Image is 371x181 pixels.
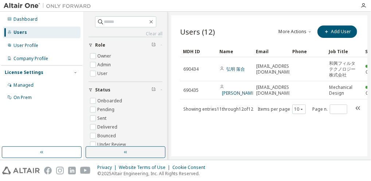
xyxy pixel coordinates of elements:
[183,66,199,72] span: 690434
[13,43,38,48] div: User Profile
[226,66,245,72] a: 弘明 落合
[258,105,306,114] span: Items per page
[89,31,163,37] a: Clear all
[183,46,214,57] div: MDH ID
[89,82,163,98] button: Status
[97,140,127,149] label: Under Review
[119,165,172,170] div: Website Terms of Use
[97,97,124,105] label: Onboarded
[172,165,210,170] div: Cookie Consent
[97,123,119,131] label: Delivered
[183,106,253,112] span: Showing entries 11 through 12 of 12
[5,70,43,75] div: License Settings
[152,87,156,93] span: Clear filter
[13,56,48,62] div: Company Profile
[256,46,286,57] div: Email
[2,167,40,174] img: altair_logo.svg
[278,25,313,38] button: More Actions
[89,37,163,53] button: Role
[183,87,199,93] span: 690435
[97,114,108,123] label: Sent
[13,16,38,22] div: Dashboard
[97,52,113,60] label: Owner
[97,69,109,78] label: User
[68,167,76,174] img: linkedin.svg
[13,95,32,101] div: On Prem
[56,167,64,174] img: instagram.svg
[44,167,52,174] img: facebook.svg
[180,27,215,37] span: Users (12)
[256,63,293,75] span: [EMAIL_ADDRESS][DOMAIN_NAME]
[80,167,91,174] img: youtube.svg
[317,25,357,38] button: Add User
[4,2,95,9] img: Altair One
[97,165,119,170] div: Privacy
[97,131,117,140] label: Bounced
[97,170,210,177] p: © 2025 Altair Engineering, Inc. All Rights Reserved.
[329,46,359,57] div: Job Title
[97,105,116,114] label: Pending
[329,84,359,96] span: Mechanical Design
[219,46,250,57] div: Name
[292,46,323,57] div: Phone
[95,42,105,48] span: Role
[256,84,293,96] span: [EMAIL_ADDRESS][DOMAIN_NAME]
[13,29,27,35] div: Users
[294,106,304,112] button: 10
[329,60,359,78] span: 和興フィルタテクノロジー株式会社
[152,42,156,48] span: Clear filter
[97,60,112,69] label: Admin
[13,82,34,88] div: Managed
[312,105,347,114] span: Page n.
[95,87,110,93] span: Status
[222,90,256,96] a: [PERSON_NAME]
